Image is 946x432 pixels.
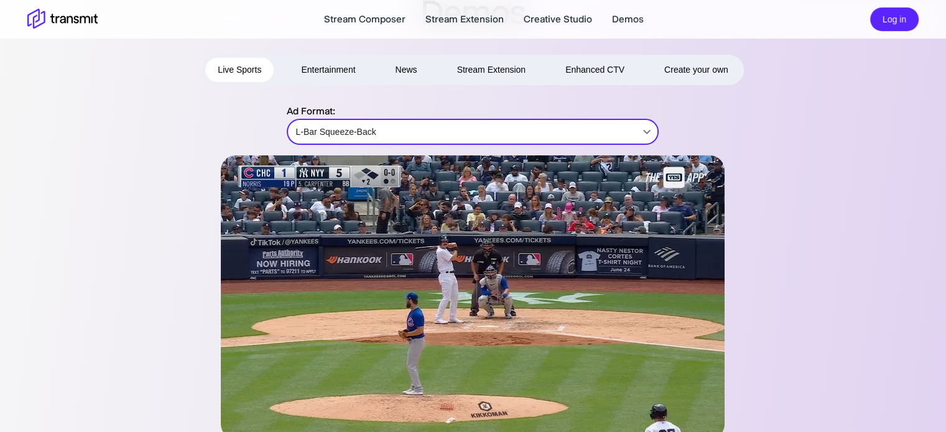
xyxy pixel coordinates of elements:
a: Stream Composer [324,12,406,27]
button: Create your own [652,58,741,82]
div: L-Bar Squeeze-Back [287,114,659,149]
button: Stream Extension [445,58,539,82]
p: Ad Format: [286,104,659,119]
span: Create your own [664,62,728,78]
a: Creative Studio [524,12,592,27]
a: Stream Extension [425,12,504,27]
a: Log in [870,12,919,24]
a: Demos [612,12,644,27]
button: Entertainment [289,58,368,82]
button: News [383,58,430,82]
button: Log in [870,7,919,32]
button: Enhanced CTV [553,58,637,82]
button: Live Sports [205,58,274,82]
